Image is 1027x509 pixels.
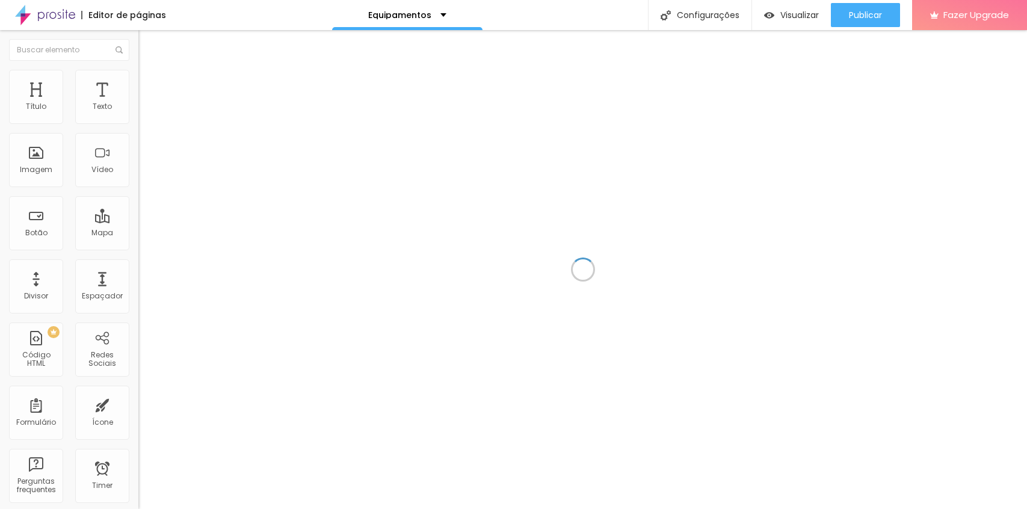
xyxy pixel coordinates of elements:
[849,10,882,20] span: Publicar
[9,39,129,61] input: Buscar elemento
[82,292,123,300] div: Espaçador
[91,165,113,174] div: Vídeo
[943,10,1009,20] span: Fazer Upgrade
[12,351,60,368] div: Código HTML
[92,418,113,427] div: Ícone
[81,11,166,19] div: Editor de páginas
[26,102,46,111] div: Título
[16,418,56,427] div: Formulário
[661,10,671,20] img: Icone
[91,229,113,237] div: Mapa
[368,11,431,19] p: Equipamentos
[752,3,831,27] button: Visualizar
[12,477,60,495] div: Perguntas frequentes
[78,351,126,368] div: Redes Sociais
[831,3,900,27] button: Publicar
[20,165,52,174] div: Imagem
[92,481,113,490] div: Timer
[25,229,48,237] div: Botão
[93,102,112,111] div: Texto
[116,46,123,54] img: Icone
[764,10,774,20] img: view-1.svg
[780,10,819,20] span: Visualizar
[24,292,48,300] div: Divisor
